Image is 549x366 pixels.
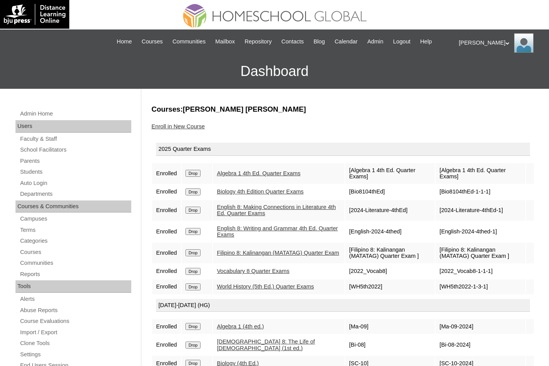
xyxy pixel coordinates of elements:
a: Contacts [278,37,308,46]
a: Students [19,167,131,177]
a: Communities [19,258,131,268]
div: [DATE]-[DATE] (HG) [156,299,530,312]
img: logo-white.png [4,4,65,25]
td: Enrolled [152,280,181,294]
span: Help [420,37,432,46]
a: Home [113,37,136,46]
a: Categories [19,236,131,246]
td: Enrolled [152,335,181,355]
td: [2024-Literature-4thEd] [345,200,435,221]
td: Enrolled [152,221,181,242]
a: Communities [168,37,209,46]
input: Drop [185,170,201,177]
a: Courses [19,247,131,257]
a: Admin [364,37,388,46]
td: [Bio8104thEd-1-1-1] [436,185,525,199]
td: [Bi-08-2024] [436,335,525,355]
a: Courses [138,37,167,46]
a: Parents [19,156,131,166]
a: English 8: Writing and Grammar 4th Ed. Quarter Exams [217,225,338,238]
a: Logout [389,37,414,46]
a: Abuse Reports [19,306,131,315]
a: Departments [19,189,131,199]
td: Enrolled [152,264,181,279]
h3: Dashboard [4,54,545,89]
td: [Ma-09] [345,319,435,334]
a: Terms [19,225,131,235]
input: Drop [185,323,201,330]
a: Alerts [19,294,131,304]
td: [Algebra 1 4th Ed. Quarter Exams] [436,163,525,184]
td: [Filipino 8: Kalinangan (MATATAG) Quarter Exam ] [436,243,525,263]
a: Enroll in New Course [151,123,205,129]
td: Enrolled [152,163,181,184]
td: [English-2024-4thed] [345,221,435,242]
a: [DEMOGRAPHIC_DATA] 8: The Life of [DEMOGRAPHIC_DATA] (1st ed.) [217,338,315,351]
td: [2022_Vocab8] [345,264,435,279]
input: Drop [185,188,201,195]
a: Reports [19,269,131,279]
td: [English-2024-4thed-1] [436,221,525,242]
a: Filipino 8: Kalinangan (MATATAG) Quarter Exam [217,250,339,256]
td: [WH5th2022-1-3-1] [436,280,525,294]
span: Home [117,37,132,46]
td: Enrolled [152,319,181,334]
span: Blog [314,37,325,46]
a: Course Evaluations [19,316,131,326]
a: Admin Home [19,109,131,119]
a: Campuses [19,214,131,224]
a: Mailbox [211,37,239,46]
span: Logout [393,37,410,46]
div: Users [15,120,131,133]
span: Admin [367,37,384,46]
td: Enrolled [152,243,181,263]
input: Drop [185,249,201,256]
td: [Bio8104thEd] [345,185,435,199]
td: [2022_Vocab8-1-1-1] [436,264,525,279]
a: Repository [241,37,276,46]
a: World History (5th Ed.) Quarter Exams [217,283,314,290]
input: Drop [185,268,201,275]
input: Drop [185,207,201,214]
span: Repository [245,37,272,46]
td: [Ma-09-2024] [436,319,525,334]
a: English 8: Making Connections in Literature 4th Ed. Quarter Exams [217,204,336,217]
input: Drop [185,283,201,290]
td: [Filipino 8: Kalinangan (MATATAG) Quarter Exam ] [345,243,435,263]
a: Algebra 1 (4th ed.) [217,323,264,330]
td: Enrolled [152,200,181,221]
td: [WH5th2022] [345,280,435,294]
a: Faculty & Staff [19,134,131,144]
div: [PERSON_NAME] [459,33,541,53]
a: Help [416,37,436,46]
a: Settings [19,350,131,359]
div: 2025 Quarter Exams [156,143,530,156]
span: Calendar [335,37,357,46]
a: Import / Export [19,328,131,337]
td: [Bi-08] [345,335,435,355]
a: Vocabulary 8 Quarter Exams [217,268,289,274]
a: Biology 4th Edition Quarter Exams [217,188,304,195]
div: Courses & Communities [15,200,131,213]
a: Clone Tools [19,338,131,348]
input: Drop [185,342,201,349]
td: Enrolled [152,185,181,199]
a: Calendar [331,37,361,46]
a: School Facilitators [19,145,131,155]
span: Communities [172,37,206,46]
td: [Algebra 1 4th Ed. Quarter Exams] [345,163,435,184]
span: Mailbox [215,37,235,46]
td: [2024-Literature-4thEd-1] [436,200,525,221]
span: Courses [142,37,163,46]
a: Blog [310,37,329,46]
a: Algebra 1 4th Ed. Quarter Exams [217,170,300,176]
span: Contacts [281,37,304,46]
div: Tools [15,280,131,293]
h3: Courses:[PERSON_NAME] [PERSON_NAME] [151,104,535,114]
a: Auto Login [19,178,131,188]
input: Drop [185,228,201,235]
img: Ariane Ebuen [514,33,534,53]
